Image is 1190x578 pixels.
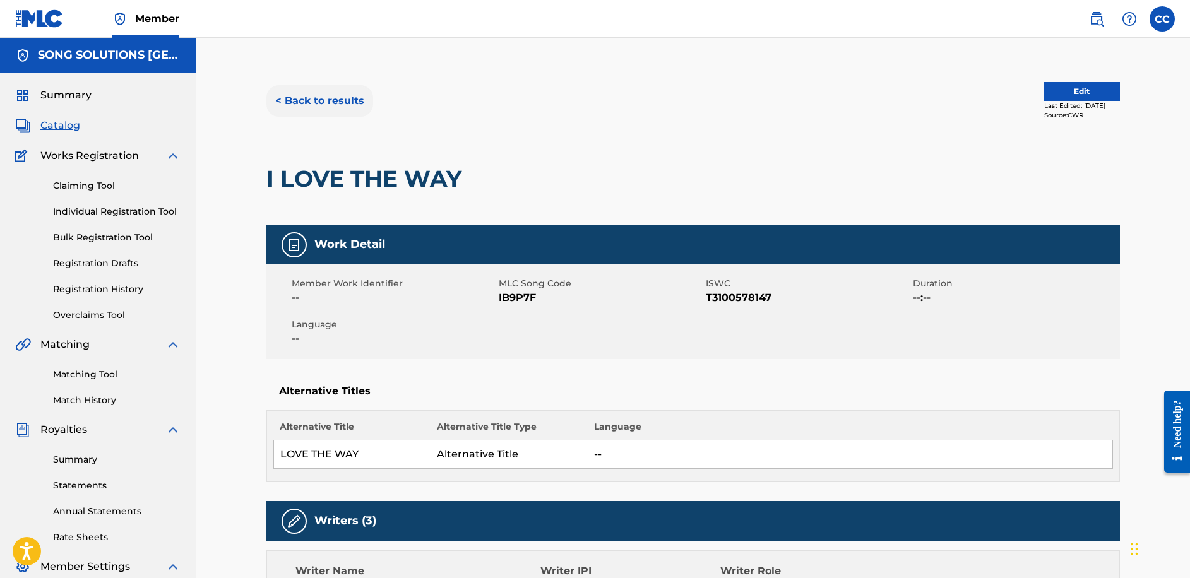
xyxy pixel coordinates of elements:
span: ISWC [706,277,910,290]
a: Matching Tool [53,368,181,381]
span: Member [135,11,179,26]
img: expand [165,337,181,352]
img: Summary [15,88,30,103]
img: expand [165,148,181,163]
div: Help [1117,6,1142,32]
img: expand [165,422,181,437]
span: Language [292,318,496,331]
div: Source: CWR [1044,110,1120,120]
h2: I LOVE THE WAY [266,165,468,193]
span: Summary [40,88,92,103]
span: MLC Song Code [499,277,703,290]
img: MLC Logo [15,9,64,28]
a: Summary [53,453,181,466]
img: Accounts [15,48,30,63]
span: -- [292,331,496,346]
a: SummarySummary [15,88,92,103]
a: Public Search [1084,6,1109,32]
div: Drag [1131,530,1138,568]
span: Duration [913,277,1117,290]
span: -- [292,290,496,305]
img: Works Registration [15,148,32,163]
td: Alternative Title [431,440,588,469]
img: Top Rightsholder [112,11,128,27]
a: Overclaims Tool [53,309,181,322]
span: Member Work Identifier [292,277,496,290]
a: Individual Registration Tool [53,205,181,218]
span: Royalties [40,422,87,437]
a: Registration History [53,283,181,296]
a: Rate Sheets [53,531,181,544]
iframe: Chat Widget [1127,517,1190,578]
span: Matching [40,337,90,352]
a: Match History [53,394,181,407]
img: search [1089,11,1104,27]
img: Royalties [15,422,30,437]
th: Alternative Title Type [431,420,588,440]
span: Works Registration [40,148,139,163]
h5: Alternative Titles [279,385,1107,398]
button: < Back to results [266,85,373,117]
img: Work Detail [287,237,302,252]
img: Member Settings [15,559,30,574]
a: Registration Drafts [53,257,181,270]
h5: Writers (3) [314,514,376,528]
div: User Menu [1150,6,1175,32]
img: Matching [15,337,31,352]
td: -- [588,440,1112,469]
iframe: Resource Center [1155,380,1190,482]
h5: SONG SOLUTIONS USA [38,48,181,62]
a: Annual Statements [53,505,181,518]
img: expand [165,559,181,574]
td: LOVE THE WAY [273,440,431,469]
a: Claiming Tool [53,179,181,192]
span: IB9P7F [499,290,703,305]
button: Edit [1044,82,1120,101]
th: Language [588,420,1112,440]
img: help [1122,11,1137,27]
th: Alternative Title [273,420,431,440]
span: --:-- [913,290,1117,305]
img: Writers [287,514,302,529]
a: CatalogCatalog [15,118,80,133]
img: Catalog [15,118,30,133]
a: Bulk Registration Tool [53,231,181,244]
a: Statements [53,479,181,492]
div: Last Edited: [DATE] [1044,101,1120,110]
span: Catalog [40,118,80,133]
span: Member Settings [40,559,130,574]
h5: Work Detail [314,237,385,252]
span: T3100578147 [706,290,910,305]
